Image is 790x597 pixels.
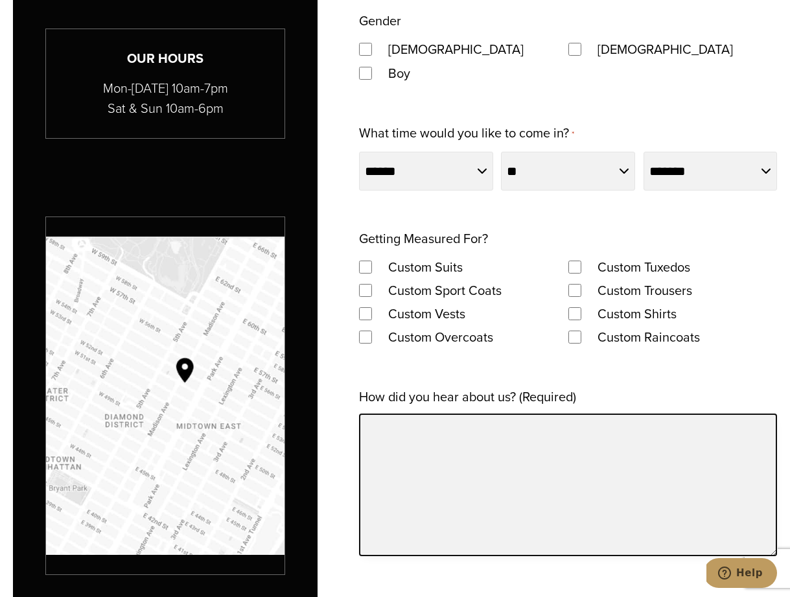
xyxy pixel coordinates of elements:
[375,279,515,302] label: Custom Sport Coats
[375,38,537,61] label: [DEMOGRAPHIC_DATA]
[46,237,285,555] img: Google map with pin showing Alan David location at Madison Avenue & 53rd Street NY
[585,325,713,349] label: Custom Raincoats
[359,9,401,32] legend: Gender
[359,121,574,146] label: What time would you like to come in?
[375,302,478,325] label: Custom Vests
[585,302,690,325] label: Custom Shirts
[375,62,423,85] label: Boy
[46,49,285,69] h3: Our Hours
[375,255,476,279] label: Custom Suits
[585,279,705,302] label: Custom Trousers
[585,38,746,61] label: [DEMOGRAPHIC_DATA]
[46,237,285,555] a: Map to Alan David Custom
[359,385,576,408] label: How did you hear about us? (Required)
[359,227,488,250] legend: Getting Measured For?
[706,558,777,591] iframe: Opens a widget where you can chat to one of our agents
[375,325,506,349] label: Custom Overcoats
[585,255,703,279] label: Custom Tuxedos
[46,78,285,119] p: Mon-[DATE] 10am-7pm Sat & Sun 10am-6pm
